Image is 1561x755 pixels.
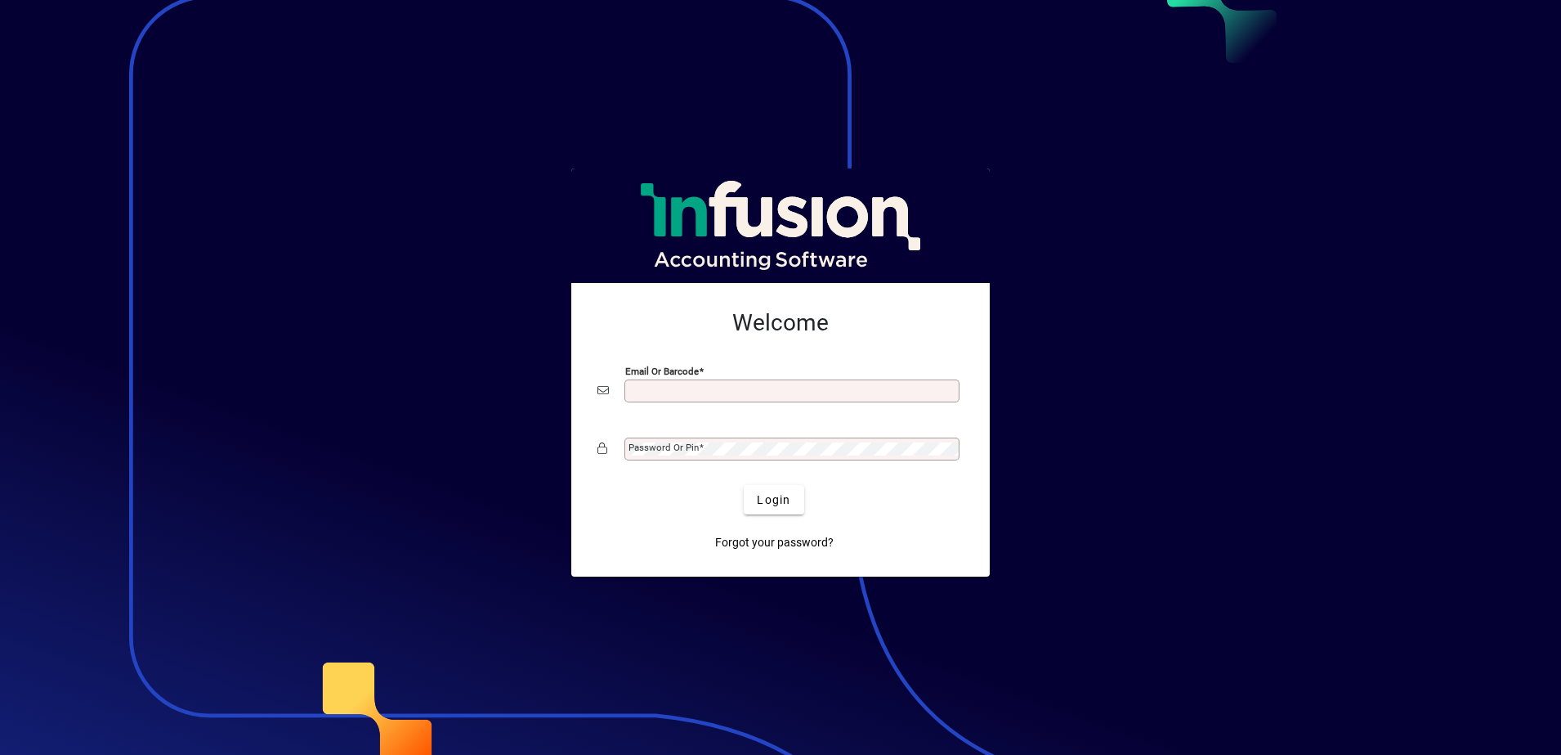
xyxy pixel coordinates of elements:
[597,309,964,337] h2: Welcome
[744,485,803,515] button: Login
[628,442,699,453] mat-label: Password or Pin
[715,534,834,551] span: Forgot your password?
[625,366,699,377] mat-label: Email or Barcode
[709,528,840,557] a: Forgot your password?
[757,492,790,509] span: Login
